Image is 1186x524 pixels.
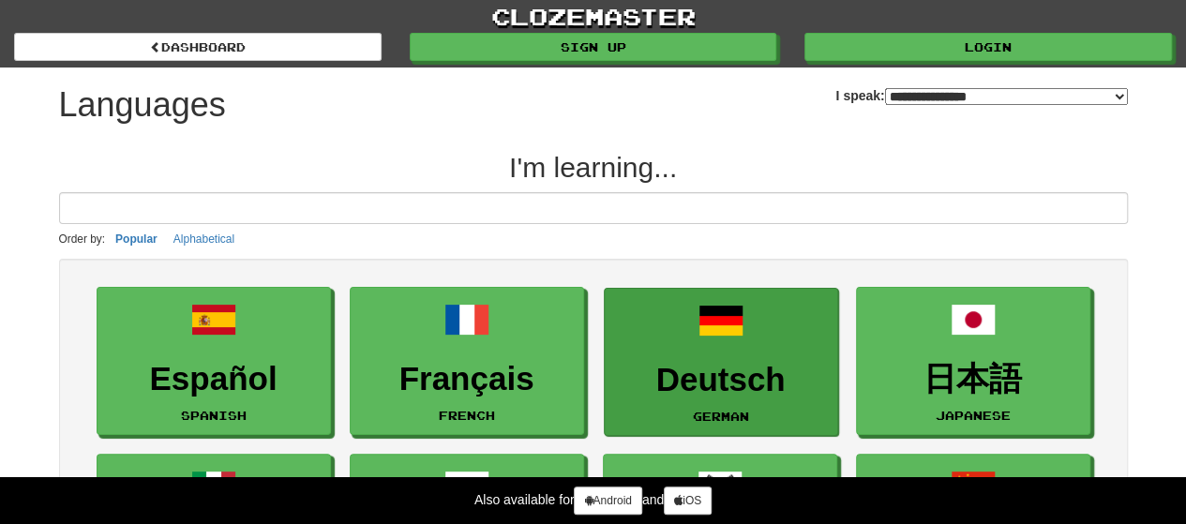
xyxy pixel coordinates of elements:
a: Login [804,33,1172,61]
small: German [693,410,749,423]
label: I speak: [835,86,1127,105]
small: Order by: [59,232,106,246]
select: I speak: [885,88,1128,105]
h3: 日本語 [866,361,1080,397]
a: dashboard [14,33,382,61]
a: Sign up [410,33,777,61]
a: 日本語Japanese [856,287,1090,436]
button: Alphabetical [168,229,240,249]
a: DeutschGerman [604,288,838,437]
small: French [439,409,495,422]
a: FrançaisFrench [350,287,584,436]
small: Japanese [936,409,1011,422]
button: Popular [110,229,163,249]
a: iOS [664,487,712,515]
h2: I'm learning... [59,152,1128,183]
a: EspañolSpanish [97,287,331,436]
a: Android [574,487,641,515]
h3: Deutsch [614,362,828,398]
h1: Languages [59,86,226,124]
h3: Français [360,361,574,397]
h3: Español [107,361,321,397]
small: Spanish [181,409,247,422]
